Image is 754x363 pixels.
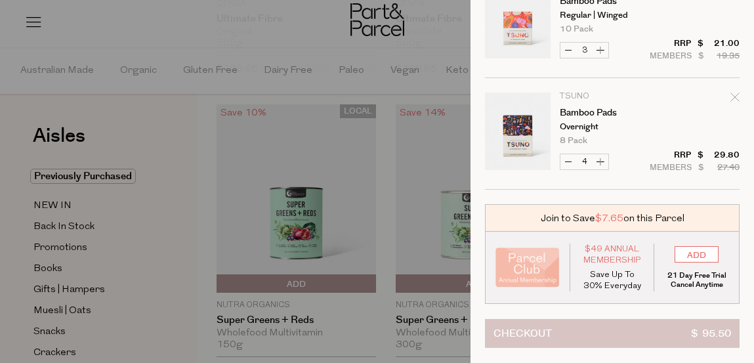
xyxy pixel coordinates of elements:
[730,91,740,108] div: Remove Bamboo Pads
[485,204,740,232] div: Join to Save on this Parcel
[493,320,552,347] span: Checkout
[576,154,593,169] input: QTY Bamboo Pads
[580,269,644,291] p: Save Up To 30% Everyday
[560,137,587,145] span: 8 pack
[595,211,623,225] span: $7.65
[691,320,731,347] span: $ 95.50
[560,93,661,100] p: Tsuno
[576,43,593,58] input: QTY Bamboo Pads
[664,271,729,289] p: 21 Day Free Trial Cancel Anytime
[560,123,661,131] p: Overnight
[560,108,661,117] a: Bamboo Pads
[560,11,661,20] p: Regular | Winged
[580,244,644,266] span: $49 Annual Membership
[560,25,593,33] span: 10 pack
[675,246,719,263] input: ADD
[485,319,740,348] button: Checkout$ 95.50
